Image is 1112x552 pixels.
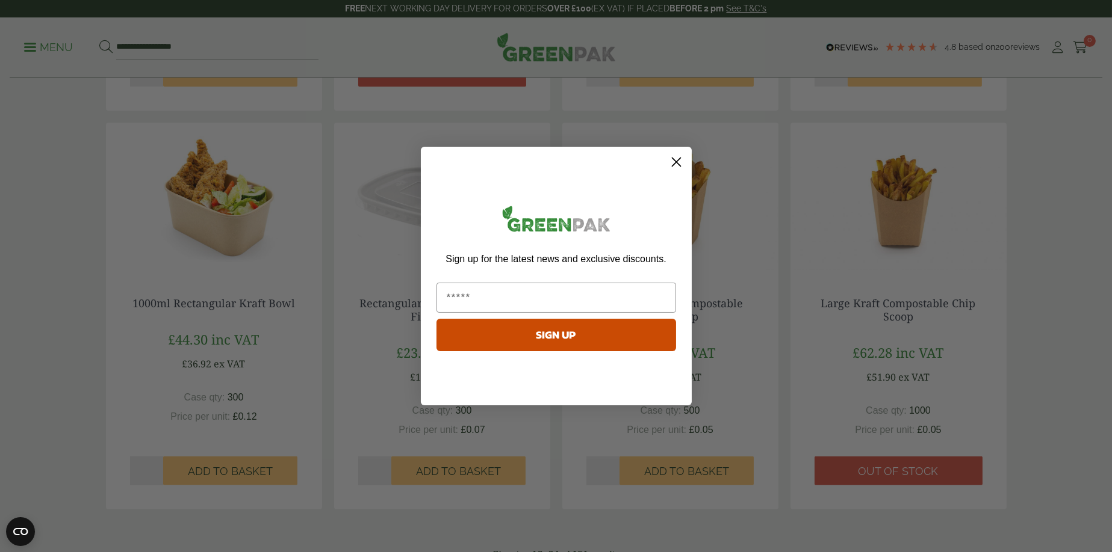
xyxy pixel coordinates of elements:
[6,517,35,546] button: Open CMP widget
[436,283,676,313] input: Email
[436,319,676,351] button: SIGN UP
[446,254,666,264] span: Sign up for the latest news and exclusive discounts.
[436,201,676,241] img: greenpak_logo
[666,152,687,173] button: Close dialog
